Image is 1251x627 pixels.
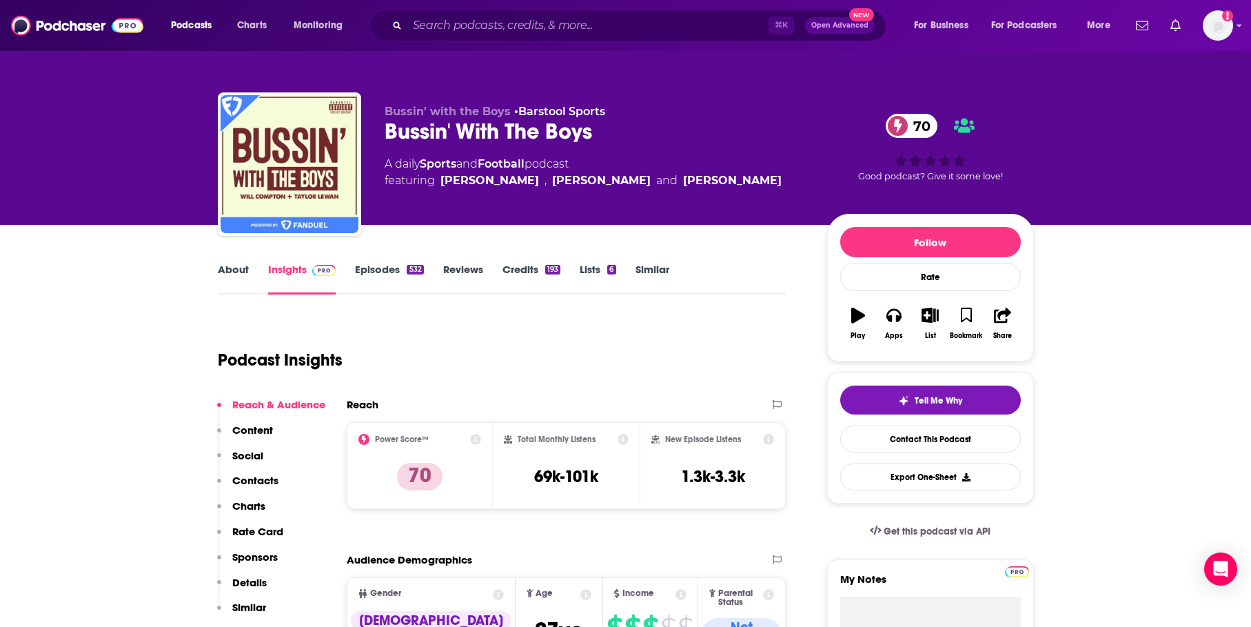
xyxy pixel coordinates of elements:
span: Good podcast? Give it some love! [858,171,1003,181]
div: [PERSON_NAME] [683,172,782,189]
div: 70Good podcast? Give it some love! [827,105,1034,190]
span: Gender [370,589,401,598]
p: Sponsors [232,550,278,564]
button: Open AdvancedNew [805,17,875,34]
span: featuring [385,172,782,189]
img: Podchaser Pro [312,265,336,276]
div: Open Intercom Messenger [1204,553,1237,586]
img: Podchaser Pro [1005,566,1029,577]
a: Charts [228,14,275,37]
button: open menu [1077,14,1128,37]
button: open menu [161,14,230,37]
a: Show notifications dropdown [1130,14,1154,37]
a: Similar [635,263,669,295]
span: For Business [914,16,968,35]
span: Bussin' with the Boys [385,105,511,118]
img: tell me why sparkle [898,395,909,406]
button: List [912,299,948,348]
a: Contact This Podcast [840,426,1021,452]
div: Apps [885,332,903,340]
a: Pro website [1005,564,1029,577]
button: Show profile menu [1203,10,1233,41]
span: Parental Status [718,589,761,607]
button: Social [217,449,263,475]
div: Play [851,332,865,340]
span: Logged in as SonyAlexis [1203,10,1233,41]
p: Details [232,576,267,589]
h1: Podcast Insights [218,350,343,370]
button: Share [984,299,1020,348]
button: Similar [217,601,266,626]
img: Bussin' With The Boys [221,95,358,233]
h2: Total Monthly Listens [518,435,596,444]
div: List [925,332,936,340]
p: Social [232,449,263,462]
a: Credits193 [502,263,560,295]
span: 70 [899,114,937,138]
span: ⌘ K [769,17,794,34]
p: Charts [232,499,265,512]
h2: Power Score™ [375,435,429,444]
div: Bookmark [950,332,982,340]
h2: Audience Demographics [347,553,472,566]
a: InsightsPodchaser Pro [268,263,336,295]
img: Podchaser - Follow, Share and Rate Podcasts [11,12,143,39]
div: A daily podcast [385,156,782,189]
button: Contacts [217,474,278,499]
span: Charts [237,16,267,35]
button: open menu [284,14,360,37]
button: Details [217,576,267,601]
p: Content [232,424,273,437]
button: Rate Card [217,525,283,550]
span: New [849,8,874,21]
button: Content [217,424,273,449]
a: Get this podcast via API [859,515,1002,548]
h3: 69k-101k [534,466,598,487]
button: Follow [840,227,1021,257]
span: Get this podcast via API [884,526,990,537]
div: 193 [545,265,560,275]
a: Will Compton [552,172,651,189]
p: Rate Card [232,525,283,538]
h2: New Episode Listens [665,435,741,444]
a: Show notifications dropdown [1165,14,1186,37]
a: 70 [886,114,937,138]
a: Reviews [443,263,483,295]
button: open menu [982,14,1077,37]
span: For Podcasters [991,16,1057,35]
input: Search podcasts, credits, & more... [407,14,769,37]
a: Barstool Sports [518,105,605,118]
label: My Notes [840,573,1021,597]
a: Taylor Lewan [440,172,539,189]
p: Contacts [232,474,278,487]
span: Podcasts [171,16,212,35]
button: tell me why sparkleTell Me Why [840,386,1021,415]
a: About [218,263,249,295]
div: 6 [607,265,616,275]
a: Lists6 [580,263,616,295]
div: Share [993,332,1012,340]
span: • [514,105,605,118]
h3: 1.3k-3.3k [681,466,745,487]
img: User Profile [1203,10,1233,41]
button: open menu [904,14,986,37]
span: and [656,172,678,189]
h2: Reach [347,398,378,411]
button: Reach & Audience [217,398,325,424]
button: Charts [217,499,265,525]
span: Monitoring [294,16,343,35]
button: Bookmark [948,299,984,348]
p: 70 [397,463,443,490]
div: Search podcasts, credits, & more... [383,10,899,41]
button: Apps [876,299,912,348]
span: Open Advanced [811,22,868,29]
span: , [545,172,547,189]
span: Age [536,589,553,598]
div: Rate [840,263,1021,291]
button: Play [840,299,876,348]
p: Reach & Audience [232,398,325,411]
a: Sports [420,157,456,170]
a: Episodes532 [355,263,423,295]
